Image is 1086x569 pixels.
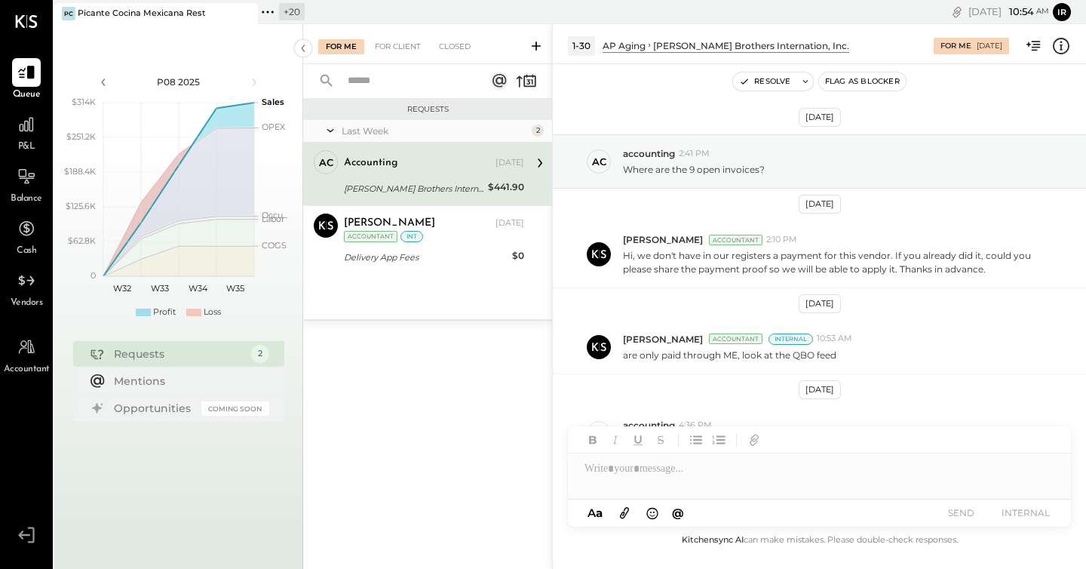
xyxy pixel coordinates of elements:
[532,125,544,137] div: 2
[153,306,176,318] div: Profit
[799,380,841,399] div: [DATE]
[367,39,428,54] div: For Client
[799,108,841,127] div: [DATE]
[279,3,305,20] div: + 20
[344,216,435,231] div: [PERSON_NAME]
[949,4,965,20] div: copy link
[606,430,625,450] button: Italic
[344,155,397,171] div: accounting
[568,36,595,55] div: 1-30
[262,240,287,251] text: COGS
[623,419,675,432] span: accounting
[262,214,284,224] text: Labor
[1,266,52,310] a: Vendors
[799,294,841,313] div: [DATE]
[1036,6,1049,17] span: am
[344,250,508,265] div: Delivery App Fees
[744,430,764,450] button: Add URL
[1,110,52,154] a: P&L
[226,283,244,294] text: W35
[18,140,35,154] span: P&L
[151,283,169,294] text: W33
[68,235,96,246] text: $62.8K
[72,97,96,107] text: $314K
[11,297,43,310] span: Vendors
[623,349,836,361] p: are only paid through ME, look at the QBO feed
[628,430,648,450] button: Underline
[342,125,528,137] div: Last Week
[653,39,849,52] div: [PERSON_NAME] Brothers Internation, Inc.
[672,506,684,520] span: @
[733,72,796,91] button: Resolve
[817,333,852,345] span: 10:53 AM
[709,334,762,344] div: Accountant
[262,97,284,107] text: Sales
[115,75,243,88] div: P08 2025
[583,505,607,521] button: Aa
[623,147,675,160] span: accounting
[495,157,524,169] div: [DATE]
[114,374,262,389] div: Mentions
[66,201,96,211] text: $125.6K
[114,401,194,416] div: Opportunities
[319,155,333,170] div: ac
[1,214,52,258] a: Cash
[623,249,1051,275] p: Hi, we don't have in our registers a payment for this vendor. If you already did it, could you pl...
[596,506,603,520] span: a
[1004,5,1034,19] span: 10 : 54
[679,420,712,432] span: 4:36 PM
[995,503,1056,523] button: INTERNAL
[1053,3,1071,21] button: Ir
[13,88,41,102] span: Queue
[488,180,524,195] div: $441.90
[400,231,423,242] div: int
[968,5,1049,19] div: [DATE]
[977,41,1002,51] div: [DATE]
[311,104,545,115] div: Requests
[931,503,991,523] button: SEND
[1,58,52,102] a: Queue
[204,306,221,318] div: Loss
[623,333,703,346] span: [PERSON_NAME]
[766,234,797,246] span: 2:10 PM
[603,39,646,52] div: AP Aging
[78,8,206,20] div: Picante Cocina Mexicana Rest
[188,283,207,294] text: W34
[768,334,813,345] div: Internal
[1,333,52,377] a: Accountant
[318,39,364,54] div: For Me
[623,233,703,246] span: [PERSON_NAME]
[819,72,906,91] button: Flag as Blocker
[344,181,483,196] div: [PERSON_NAME] Brothers Internation, Inc.
[940,41,971,51] div: For Me
[262,121,286,132] text: OPEX
[686,430,706,450] button: Unordered List
[114,346,244,361] div: Requests
[90,270,96,281] text: 0
[799,195,841,214] div: [DATE]
[17,245,36,258] span: Cash
[709,430,729,450] button: Ordered List
[651,430,670,450] button: Strikethrough
[667,503,689,522] button: @
[583,430,603,450] button: Bold
[1,162,52,206] a: Balance
[113,283,131,294] text: W32
[262,210,287,220] text: Occu...
[4,363,50,377] span: Accountant
[592,155,606,169] div: ac
[495,217,524,229] div: [DATE]
[623,163,765,176] p: Where are the 9 open invoices?
[679,148,710,160] span: 2:41 PM
[66,131,96,142] text: $251.2K
[201,401,269,416] div: Coming Soon
[64,166,96,177] text: $188.4K
[709,235,762,245] div: Accountant
[512,248,524,263] div: $0
[11,192,42,206] span: Balance
[431,39,478,54] div: Closed
[251,345,269,363] div: 2
[344,231,397,242] div: Accountant
[62,7,75,20] div: PC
